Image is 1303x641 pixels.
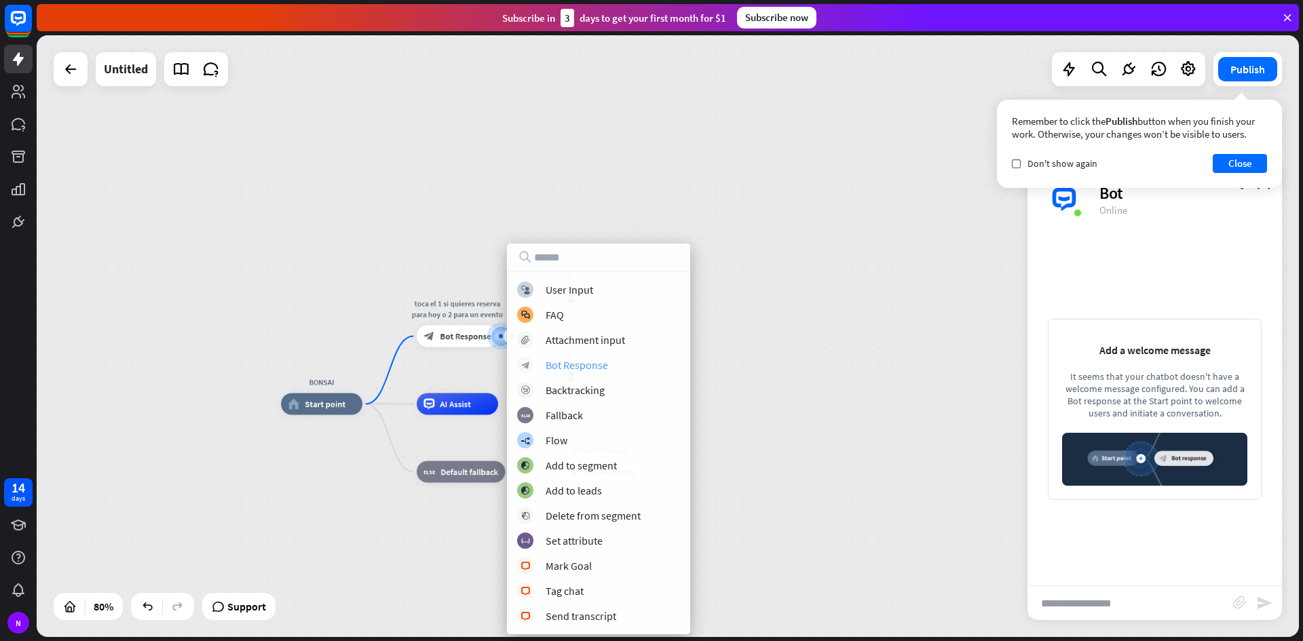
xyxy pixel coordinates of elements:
[561,9,574,27] div: 3
[1012,115,1267,140] div: Remember to click the button when you finish your work. Otherwise, your changes won’t be visible ...
[546,584,584,598] div: Tag chat
[521,286,530,294] i: block_user_input
[546,534,603,547] div: Set attribute
[521,436,530,445] i: builder_tree
[546,509,641,522] div: Delete from segment
[546,408,583,422] div: Fallback
[104,52,148,86] div: Untitled
[521,587,531,596] i: block_livechat
[546,308,564,322] div: FAQ
[1213,154,1267,173] button: Close
[546,283,593,296] div: User Input
[440,399,471,410] span: AI Assist
[1099,182,1266,203] div: Bot
[409,298,506,320] div: toca el 1 si quieres reserva para hoy o 2 para un evento
[1062,343,1247,357] div: Add a welcome message
[521,411,530,420] i: block_fallback
[227,596,266,617] span: Support
[90,596,117,617] div: 80%
[423,331,434,342] i: block_bot_response
[288,399,299,410] i: home_2
[305,399,345,410] span: Start point
[4,478,33,507] a: 14 days
[502,9,726,27] div: Subscribe in days to get your first month for $1
[521,361,530,370] i: block_bot_response
[7,612,29,634] div: N
[1218,57,1277,81] button: Publish
[521,311,530,319] i: block_faq
[12,482,25,494] div: 14
[12,494,25,503] div: days
[1062,370,1247,419] div: It seems that your chatbot doesn't have a welcome message configured. You can add a Bot response ...
[521,511,530,520] i: block_delete_from_segment
[546,484,602,497] div: Add to leads
[737,7,816,28] div: Subscribe now
[521,537,530,545] i: block_set_attribute
[1027,157,1097,170] span: Don't show again
[273,377,371,388] div: BONSAI
[1106,115,1137,128] span: Publish
[546,609,616,623] div: Send transcript
[546,559,592,572] div: Mark Goal
[546,459,617,472] div: Add to segment
[546,333,625,347] div: Attachment input
[423,467,435,478] i: block_fallback
[546,383,605,397] div: Backtracking
[11,5,52,46] button: Open LiveChat chat widget
[1256,595,1272,611] i: send
[440,467,498,478] span: Default fallback
[521,461,530,470] i: block_add_to_segment
[521,486,530,495] i: block_add_to_segment
[440,331,491,342] span: Bot Response
[521,612,531,621] i: block_livechat
[521,562,531,570] i: block_livechat
[546,433,567,447] div: Flow
[1099,203,1266,216] div: Online
[546,358,608,372] div: Bot Response
[1233,596,1247,609] i: block_attachment
[521,336,530,345] i: block_attachment
[521,386,530,395] i: block_backtracking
